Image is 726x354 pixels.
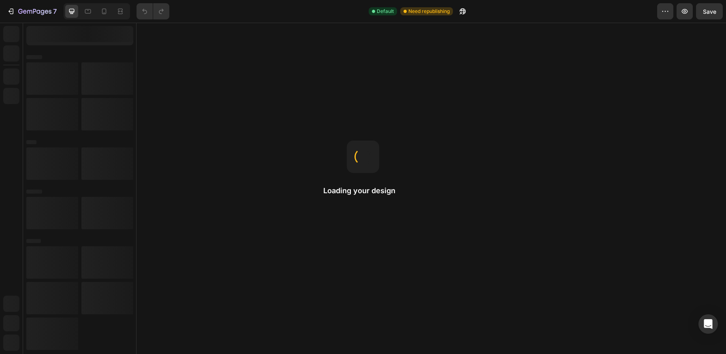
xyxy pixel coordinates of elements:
p: 7 [53,6,57,16]
button: 7 [3,3,60,19]
div: Open Intercom Messenger [698,314,718,334]
h2: Loading your design [323,186,403,196]
button: Save [696,3,723,19]
span: Save [703,8,716,15]
span: Need republishing [408,8,450,15]
div: Undo/Redo [137,3,169,19]
span: Default [377,8,394,15]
